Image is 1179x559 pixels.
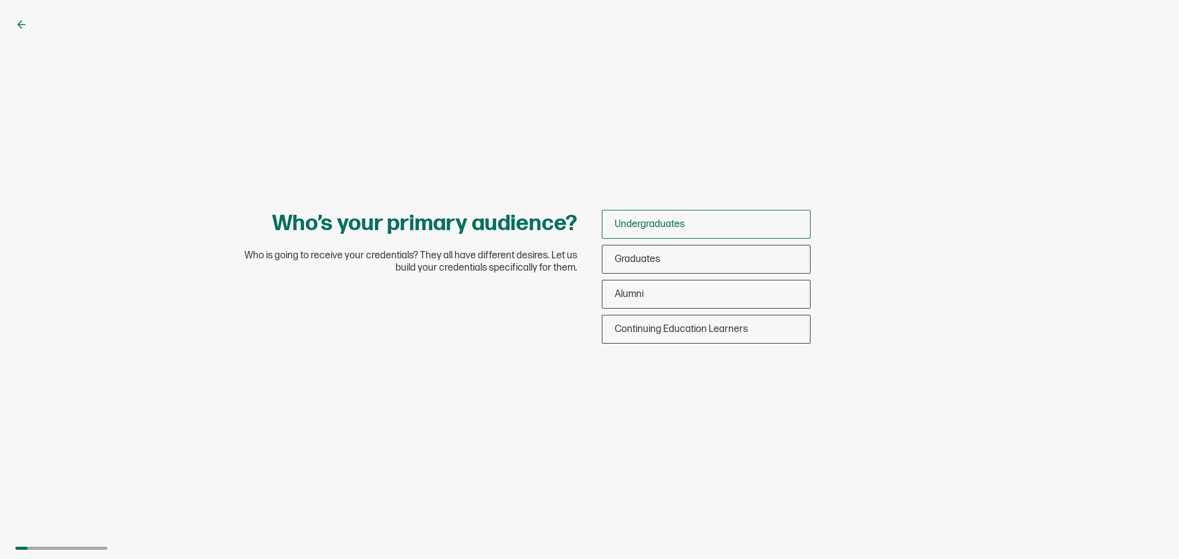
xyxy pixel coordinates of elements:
[615,323,748,335] span: Continuing Education Learners
[1118,500,1179,559] iframe: Chat Widget
[615,218,685,230] span: Undergraduates
[272,210,577,237] h1: Who’s your primary audience?
[233,250,577,274] span: Who is going to receive your credentials? They all have different desires. Let us build your cred...
[615,288,644,300] span: Alumni
[615,253,660,265] span: Graduates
